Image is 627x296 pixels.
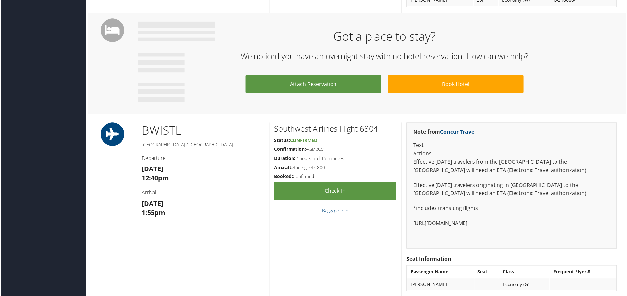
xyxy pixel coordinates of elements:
[500,280,551,291] td: Economy (G)
[141,155,264,162] h4: Departure
[274,183,397,201] a: Check-in
[274,165,397,171] h5: Boeing 737-800
[414,182,611,198] p: Effective [DATE] travelers originating in [GEOGRAPHIC_DATA] to the [GEOGRAPHIC_DATA] will need an...
[414,220,611,228] p: [URL][DOMAIN_NAME]
[414,142,611,175] p: Text Actions Effective [DATE] travelers from the [GEOGRAPHIC_DATA] to the [GEOGRAPHIC_DATA] will ...
[555,283,614,288] div: --
[141,142,264,148] h5: [GEOGRAPHIC_DATA] / [GEOGRAPHIC_DATA]
[274,174,293,180] strong: Booked:
[322,208,349,215] a: Baggage Info
[551,267,617,279] th: Frequent Flyer #
[141,209,165,218] strong: 1:55pm
[500,267,551,279] th: Class
[141,190,264,197] h4: Arrival
[441,129,477,136] a: Concur Travel
[407,256,452,264] strong: Seat Information
[274,165,293,171] strong: Aircraft:
[274,147,397,153] h5: 4GM3C9
[141,123,264,139] h1: BWI STL
[245,75,382,93] a: Attach Reservation
[414,205,611,214] p: *Includes transiting flights
[274,138,290,144] strong: Status:
[290,138,317,144] span: Confirmed
[475,267,500,279] th: Seat
[141,200,163,209] strong: [DATE]
[408,267,475,279] th: Passenger Name
[478,283,496,288] div: --
[274,124,397,135] h2: Southwest Airlines Flight 6304
[274,147,306,153] strong: Confirmation:
[141,174,168,183] strong: 12:40pm
[388,75,525,93] a: Book Hotel
[408,280,475,291] td: [PERSON_NAME]
[274,156,397,162] h5: 2 hours and 15 minutes
[274,156,295,162] strong: Duration:
[274,174,397,180] h5: Confirmed
[141,165,163,174] strong: [DATE]
[414,129,477,136] strong: Note from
